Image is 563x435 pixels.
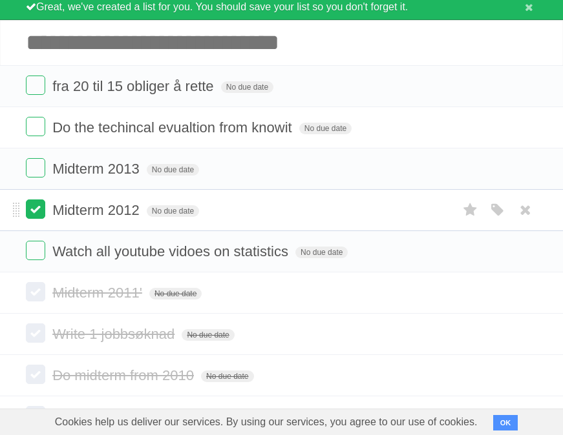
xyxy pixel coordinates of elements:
span: Do midterm from 2010 [52,367,197,383]
span: No due date [149,288,202,299]
label: Done [26,117,45,136]
span: Midterm 2011' [52,285,145,301]
span: Cookies help us deliver our services. By using our services, you agree to our use of cookies. [42,409,491,435]
span: No due date [221,81,273,93]
label: Done [26,406,45,425]
span: No due date [182,329,234,341]
label: Done [26,199,45,219]
span: Midterm 2012 [52,202,143,218]
span: No due date [295,247,348,258]
span: fra 20 til 15 obliger å rette [52,78,217,94]
span: No due date [147,164,199,176]
span: Midterm 2013 [52,161,143,177]
label: Done [26,76,45,95]
label: Done [26,241,45,260]
span: Write 1 jobbsøknad [52,326,178,342]
label: Star task [458,199,483,221]
span: No due date [147,205,199,217]
span: Watch all youtube vidoes on statistics [52,243,292,259]
label: Done [26,282,45,301]
span: No due date [299,123,352,134]
label: Done [26,323,45,343]
label: Done [26,365,45,384]
label: Done [26,158,45,177]
span: No due date [201,370,253,382]
button: OK [493,415,518,430]
span: Do the techincal evualtion from knowit [52,119,295,136]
